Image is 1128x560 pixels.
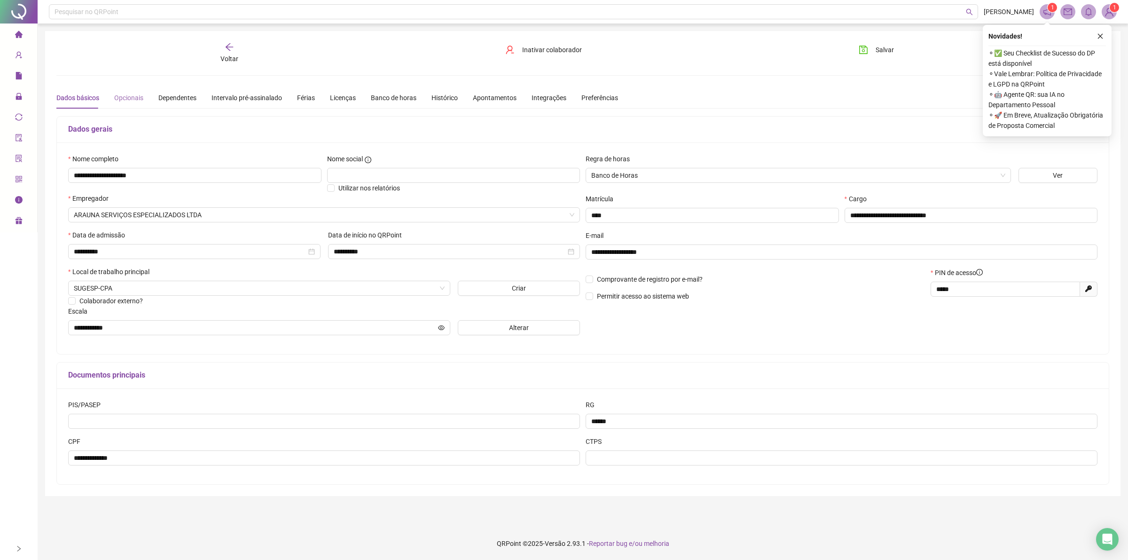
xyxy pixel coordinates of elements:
[1053,170,1063,181] span: Ver
[512,283,526,293] span: Criar
[327,154,363,164] span: Nome social
[1018,168,1097,183] button: Ver
[935,268,983,278] span: PIN de acesso
[15,68,23,87] span: file
[1110,3,1119,12] sup: Atualize o seu contato no menu Meus Dados
[15,26,23,45] span: home
[68,436,86,447] label: CPF
[1043,8,1051,16] span: notification
[56,93,99,103] div: Dados básicos
[220,55,238,63] span: Voltar
[74,281,445,295] span: PALÁCIO RIO MADEIRA, EDIFÍCIO RIO PACAÁS NOVOS - AV. FARQUAR, 2986 - 1º ANDAR - PEDRINHAS, PORTO ...
[211,93,282,103] div: Intervalo pré-assinalado
[505,45,515,55] span: user-delete
[365,157,371,163] span: info-circle
[15,192,23,211] span: info-circle
[1102,5,1116,19] img: 39591
[586,436,608,447] label: CTPS
[988,48,1106,69] span: ⚬ ✅ Seu Checklist de Sucesso do DP está disponível
[68,400,107,410] label: PIS/PASEP
[328,230,408,240] label: Data de início no QRPoint
[68,306,94,316] label: Escala
[586,230,610,241] label: E-mail
[68,267,156,277] label: Local de trabalho principal
[1064,8,1072,16] span: mail
[988,31,1022,41] span: Novidades !
[988,110,1106,131] span: ⚬ 🚀 Em Breve, Atualização Obrigatória de Proposta Comercial
[297,93,315,103] div: Férias
[522,45,582,55] span: Inativar colaborador
[68,230,131,240] label: Data de admissão
[68,370,1097,381] h5: Documentos principais
[16,545,22,552] span: right
[15,171,23,190] span: qrcode
[79,297,143,305] span: Colaborador externo?
[114,93,143,103] div: Opcionais
[68,193,115,204] label: Empregador
[509,323,529,333] span: Alterar
[545,540,565,547] span: Versão
[458,281,580,296] button: Criar
[371,93,416,103] div: Banco de horas
[15,88,23,107] span: lock
[438,324,445,331] span: eye
[431,93,458,103] div: Histórico
[586,400,601,410] label: RG
[458,320,580,335] button: Alterar
[473,93,517,103] div: Apontamentos
[988,89,1106,110] span: ⚬ 🤖 Agente QR: sua IA no Departamento Pessoal
[1097,33,1104,39] span: close
[1084,8,1093,16] span: bell
[15,130,23,149] span: audit
[158,93,196,103] div: Dependentes
[532,93,566,103] div: Integrações
[15,150,23,169] span: solution
[15,213,23,231] span: gift
[597,276,703,283] span: Comprovante de registro por e-mail?
[586,194,619,204] label: Matrícula
[859,45,868,55] span: save
[589,540,669,547] span: Reportar bug e/ou melhoria
[876,45,894,55] span: Salvar
[68,124,1097,135] h5: Dados gerais
[38,527,1128,560] footer: QRPoint © 2025 - 2.93.1 -
[1096,528,1119,551] div: Open Intercom Messenger
[984,7,1034,17] span: [PERSON_NAME]
[1048,3,1057,12] sup: 1
[330,93,356,103] div: Licenças
[988,69,1106,89] span: ⚬ Vale Lembrar: Política de Privacidade e LGPD na QRPoint
[68,154,125,164] label: Nome completo
[1113,4,1116,11] span: 1
[966,8,973,16] span: search
[15,47,23,66] span: user-add
[15,109,23,128] span: sync
[498,42,589,57] button: Inativar colaborador
[976,269,983,276] span: info-circle
[581,93,618,103] div: Preferências
[74,208,574,222] span: ARAUNA SERVIÇOS ESPECIALIZADOS LTDA
[225,42,234,52] span: arrow-left
[597,292,689,300] span: Permitir acesso ao sistema web
[845,194,873,204] label: Cargo
[338,184,400,192] span: Utilizar nos relatórios
[586,154,636,164] label: Regra de horas
[1051,4,1054,11] span: 1
[852,42,901,57] button: Salvar
[591,168,1005,182] span: Banco de Horas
